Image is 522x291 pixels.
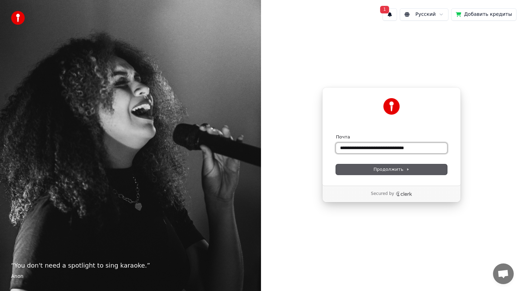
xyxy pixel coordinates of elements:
[336,164,447,175] button: Продолжить
[374,166,410,173] span: Продолжить
[11,11,25,25] img: youka
[396,191,412,196] a: Clerk logo
[383,98,400,115] img: Youka
[336,134,350,140] label: Почта
[11,273,250,280] footer: Anon
[380,6,389,13] span: 1
[11,261,250,270] p: “ You don't need a spotlight to sing karaoke. ”
[371,191,394,197] p: Secured by
[493,263,514,284] a: Открытый чат
[383,8,397,21] button: 1
[451,8,516,21] button: Добавить кредиты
